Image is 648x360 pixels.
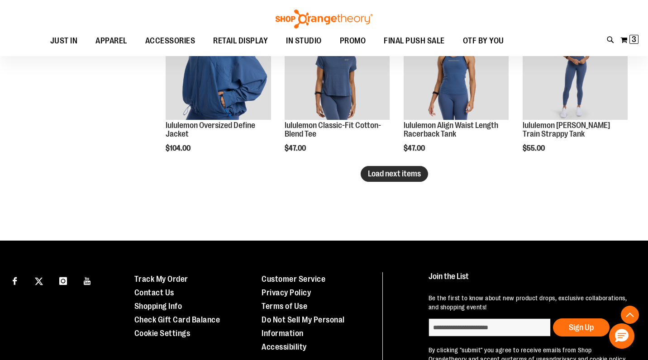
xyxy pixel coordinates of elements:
[361,166,428,182] button: Load next items
[136,31,205,52] a: ACCESSORIES
[213,31,268,51] span: RETAIL DISPLAY
[523,14,628,121] a: lululemon Wunder Train Strappy TankNEW
[204,31,277,52] a: RETAIL DISPLAY
[285,144,307,152] span: $47.00
[280,10,394,175] div: product
[134,275,188,284] a: Track My Order
[404,121,498,139] a: lululemon Align Waist Length Racerback Tank
[262,275,325,284] a: Customer Service
[55,272,71,288] a: Visit our Instagram page
[404,14,509,121] a: lululemon Align Waist Length Racerback TankNEW
[262,302,307,311] a: Terms of Use
[285,14,390,121] a: lululemon Classic-Fit Cotton-Blend TeeNEW
[166,144,192,152] span: $104.00
[41,31,87,51] a: JUST IN
[340,31,366,51] span: PROMO
[86,31,136,52] a: APPAREL
[429,294,631,312] p: Be the first to know about new product drops, exclusive collaborations, and shopping events!
[368,169,421,178] span: Load next items
[7,272,23,288] a: Visit our Facebook page
[404,144,426,152] span: $47.00
[134,315,220,324] a: Check Gift Card Balance
[286,31,322,51] span: IN STUDIO
[285,14,390,119] img: lululemon Classic-Fit Cotton-Blend Tee
[145,31,195,51] span: ACCESSORIES
[166,14,271,119] img: lululemon Oversized Define Jacket
[285,121,381,139] a: lululemon Classic-Fit Cotton-Blend Tee
[262,288,311,297] a: Privacy Policy
[166,14,271,121] a: lululemon Oversized Define JacketNEW
[134,288,174,297] a: Contact Us
[80,272,95,288] a: Visit our Youtube page
[518,10,632,175] div: product
[404,14,509,119] img: lululemon Align Waist Length Racerback Tank
[31,272,47,288] a: Visit our X page
[375,31,454,52] a: FINAL PUSH SALE
[632,35,636,44] span: 3
[454,31,513,52] a: OTF BY YOU
[429,272,631,289] h4: Join the List
[95,31,127,51] span: APPAREL
[277,31,331,52] a: IN STUDIO
[553,318,610,336] button: Sign Up
[134,302,182,311] a: Shopping Info
[399,10,513,175] div: product
[523,14,628,119] img: lululemon Wunder Train Strappy Tank
[429,318,551,336] input: enter email
[621,306,639,324] button: Back To Top
[50,31,78,51] span: JUST IN
[331,31,375,52] a: PROMO
[262,342,307,351] a: Accessibility
[569,323,594,332] span: Sign Up
[523,121,610,139] a: lululemon [PERSON_NAME] Train Strappy Tank
[523,144,546,152] span: $55.00
[262,315,345,338] a: Do Not Sell My Personal Information
[274,9,374,28] img: Shop Orangetheory
[384,31,445,51] span: FINAL PUSH SALE
[35,277,43,285] img: Twitter
[161,10,275,175] div: product
[166,121,255,139] a: lululemon Oversized Define Jacket
[609,323,634,349] button: Hello, have a question? Let’s chat.
[134,329,191,338] a: Cookie Settings
[463,31,504,51] span: OTF BY YOU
